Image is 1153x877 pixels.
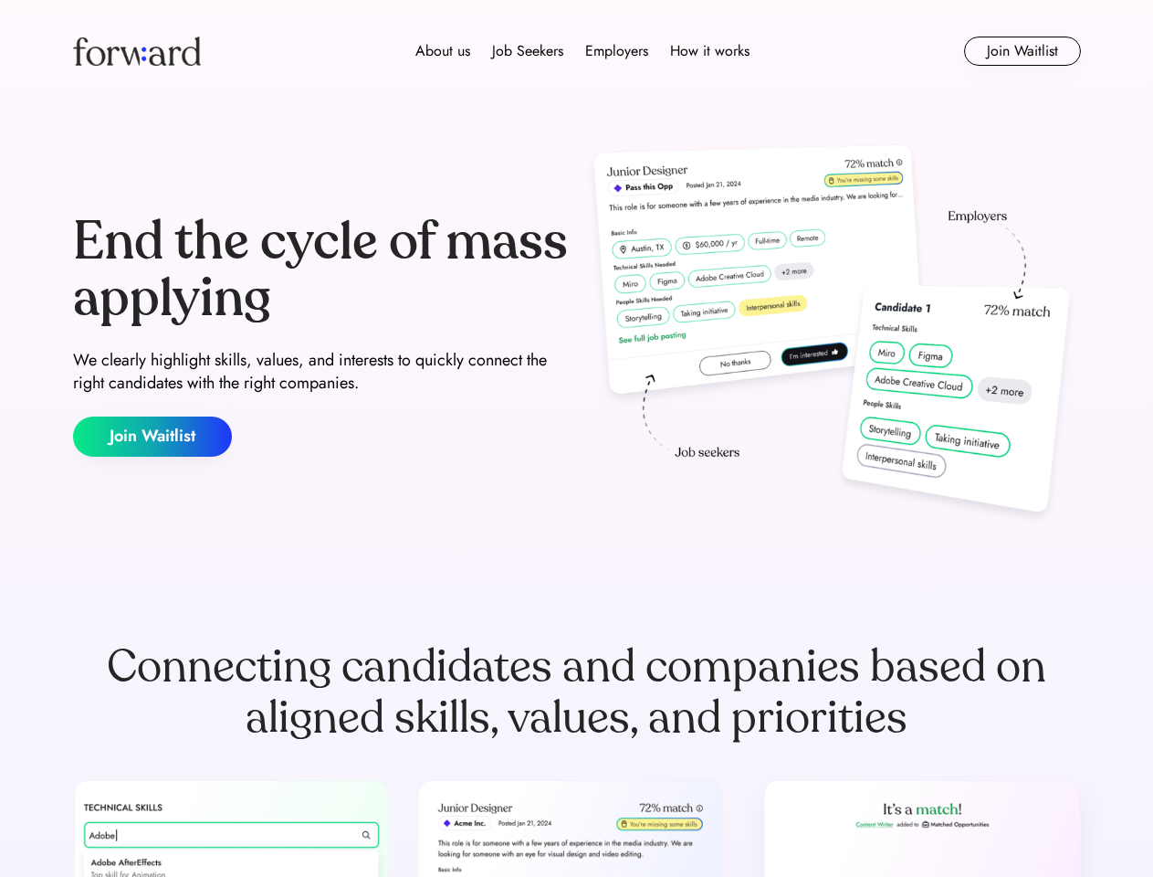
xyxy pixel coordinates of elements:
div: How it works [670,40,749,62]
div: Employers [585,40,648,62]
button: Join Waitlist [964,37,1081,66]
div: We clearly highlight skills, values, and interests to quickly connect the right candidates with t... [73,349,570,395]
button: Join Waitlist [73,417,232,457]
div: Job Seekers [492,40,563,62]
img: hero-image.png [584,139,1081,532]
div: About us [415,40,470,62]
div: Connecting candidates and companies based on aligned skills, values, and priorities [73,641,1081,744]
img: Forward logo [73,37,201,66]
div: End the cycle of mass applying [73,214,570,326]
